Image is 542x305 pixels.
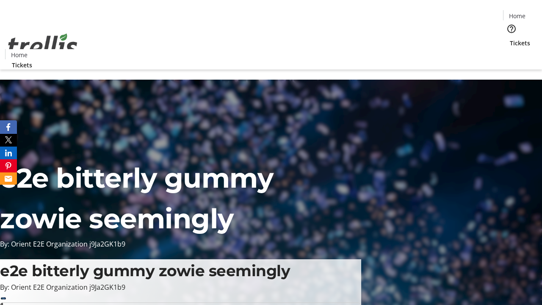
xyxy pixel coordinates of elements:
a: Home [503,11,531,20]
span: Tickets [12,61,32,69]
span: Tickets [510,39,530,47]
button: Help [503,20,520,37]
button: Cart [503,47,520,64]
span: Home [11,50,28,59]
a: Home [6,50,33,59]
a: Tickets [5,61,39,69]
a: Tickets [503,39,537,47]
img: Orient E2E Organization j9Ja2GK1b9's Logo [5,24,80,67]
span: Home [509,11,525,20]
